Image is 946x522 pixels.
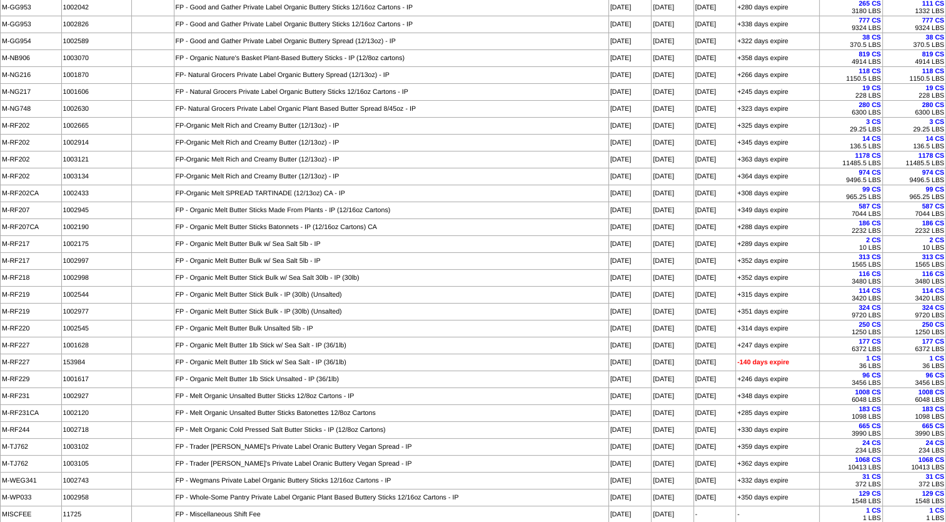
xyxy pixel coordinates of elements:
span: 114 CS [922,287,944,295]
td: [DATE] [693,135,736,151]
span: +352 days expire [737,274,788,282]
span: +330 days expire [737,426,788,434]
td: 1001617 [61,371,131,388]
span: +285 days expire [737,409,788,417]
td: [DATE] [693,202,736,219]
td: 1565 LBS [819,253,882,270]
td: [DATE] [693,371,736,388]
td: FP - Organic Melt Butter 1lb Stick w/ Sea Salt - IP (36/1lb) [174,337,608,354]
td: [DATE] [608,50,652,67]
td: M-RF219 [1,304,62,320]
td: 6048 LBS [819,388,882,405]
td: [DATE] [652,16,693,33]
span: 116 CS [858,270,881,278]
span: +359 days expire [737,443,788,451]
span: +266 days expire [737,71,788,79]
td: FP - Trader [PERSON_NAME]'s Private Label Oranic Buttery Vegan Spread - IP [174,456,608,473]
td: FP - Organic Melt Butter Sticks Made From Plants - IP (12/16oz Cartons) [174,202,608,219]
td: [DATE] [652,236,693,253]
span: 118 CS [922,68,944,75]
td: FP - Organic Melt Butter 1lb Stick w/ Sea Salt - IP (36/1lb) [174,354,608,371]
td: 11485.5 LBS [882,151,945,168]
td: 1002589 [61,33,131,50]
td: [DATE] [693,84,736,101]
td: 4914 LBS [882,50,945,67]
span: 114 CS [858,287,881,295]
td: [DATE] [693,320,736,337]
td: M-RF231 [1,388,62,405]
td: [DATE] [608,270,652,287]
span: 587 CS [858,203,881,210]
span: 280 CS [922,101,944,109]
span: 183 CS [922,406,944,413]
td: [DATE] [693,253,736,270]
td: [DATE] [608,320,652,337]
td: FP-Organic Melt Rich and Creamy Butter (12/13oz) - IP [174,135,608,151]
span: 38 CS [925,34,944,41]
td: FP - Good and Gather Private Label Organic Buttery Sticks 12/16oz Cartons - IP [174,16,608,33]
span: +352 days expire [737,257,788,265]
td: [DATE] [608,236,652,253]
td: 370.5 LBS [819,33,882,50]
td: M-RF227 [1,354,62,371]
span: 1008 CS [855,389,880,396]
td: 1002977 [61,304,131,320]
td: M-RF207 [1,202,62,219]
span: 587 CS [922,203,944,210]
td: 1003105 [61,456,131,473]
td: 9324 LBS [819,16,882,33]
td: 10 LBS [882,236,945,253]
td: 36 LBS [819,354,882,371]
td: [DATE] [608,371,652,388]
td: [DATE] [693,33,736,50]
td: FP - Good and Gather Private Label Organic Buttery Spread (12/13oz) - IP [174,33,608,50]
td: M-RF207CA [1,219,62,236]
span: 19 CS [925,84,944,92]
span: 2 CS [929,237,944,244]
td: 1250 LBS [819,320,882,337]
td: 3456 LBS [882,371,945,388]
td: [DATE] [652,185,693,202]
span: 819 CS [922,51,944,58]
td: [DATE] [693,16,736,33]
span: 665 CS [858,422,881,430]
td: 234 LBS [882,439,945,456]
td: [DATE] [608,84,652,101]
td: 3456 LBS [819,371,882,388]
td: [DATE] [608,287,652,304]
td: [DATE] [652,33,693,50]
td: 4914 LBS [819,50,882,67]
span: +289 days expire [737,240,788,248]
td: 228 LBS [882,84,945,101]
td: [DATE] [652,118,693,135]
td: [DATE] [608,253,652,270]
td: [DATE] [608,202,652,219]
span: 250 CS [922,321,944,329]
td: [DATE] [608,16,652,33]
td: M-GG953 [1,16,62,33]
td: [DATE] [652,287,693,304]
td: [DATE] [652,219,693,236]
td: 10 LBS [819,236,882,253]
td: FP - Organic Melt Butter Bulk w/ Sea Salt 5lb - IP [174,253,608,270]
td: M-NG216 [1,67,62,84]
span: +314 days expire [737,325,788,332]
td: 11485.5 LBS [819,151,882,168]
span: +363 days expire [737,156,788,163]
span: 177 CS [858,338,881,345]
td: 1250 LBS [882,320,945,337]
td: 1001870 [61,67,131,84]
td: [DATE] [693,219,736,236]
td: [DATE] [693,118,736,135]
td: 29.25 LBS [819,118,882,135]
td: 1002997 [61,253,131,270]
td: [DATE] [652,270,693,287]
span: 96 CS [862,372,881,379]
td: [DATE] [693,422,736,439]
span: 99 CS [862,186,881,193]
td: 6372 LBS [819,337,882,354]
span: 19 CS [862,84,881,92]
span: +245 days expire [737,88,788,96]
td: FP - Organic Melt Butter Stick Bulk - IP (30lb) (Unsalted) [174,304,608,320]
td: [DATE] [693,439,736,456]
